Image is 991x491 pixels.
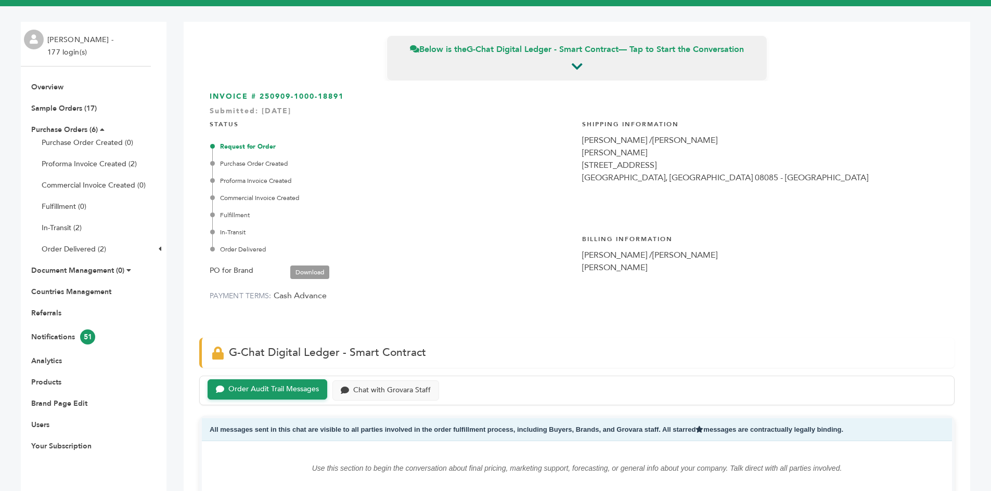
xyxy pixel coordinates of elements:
span: G-Chat Digital Ledger - Smart Contract [229,345,426,360]
a: Countries Management [31,287,111,297]
a: Sample Orders (17) [31,103,97,113]
a: Proforma Invoice Created (2) [42,159,137,169]
div: Commercial Invoice Created [212,193,572,203]
div: Request for Order [212,142,572,151]
a: Document Management (0) [31,266,124,275]
div: [PERSON_NAME] [582,147,944,159]
div: Proforma Invoice Created [212,176,572,185]
li: [PERSON_NAME] - 177 login(s) [47,34,116,59]
a: Analytics [31,356,62,366]
label: PAYMENT TERMS: [210,291,272,301]
div: In-Transit [212,228,572,237]
a: Products [31,377,61,387]
a: Your Subscription [31,441,92,451]
label: PO for Brand [210,264,253,277]
a: Download [290,266,329,279]
div: All messages sent in this chat are visible to all parties involved in the order fulfillment proce... [202,418,952,442]
div: [PERSON_NAME] /[PERSON_NAME] [582,249,944,261]
img: profile.png [24,30,44,49]
h4: Billing Information [582,227,944,249]
span: Cash Advance [274,290,327,301]
div: Fulfillment [212,210,572,220]
a: Commercial Invoice Created (0) [42,180,146,190]
div: Order Delivered [212,245,572,254]
a: Referrals [31,308,61,318]
a: In-Transit (2) [42,223,82,233]
div: [GEOGRAPHIC_DATA], [GEOGRAPHIC_DATA] 08085 - [GEOGRAPHIC_DATA] [582,171,944,184]
h4: Shipping Information [582,112,944,134]
h4: STATUS [210,112,572,134]
a: Purchase Order Created (0) [42,138,133,148]
a: Purchase Orders (6) [31,125,98,135]
div: Order Audit Trail Messages [228,385,319,394]
span: 51 [80,329,95,344]
div: [STREET_ADDRESS] [582,159,944,171]
div: Submitted: [DATE] [210,106,944,122]
p: Use this section to begin the conversation about final pricing, marketing support, forecasting, o... [223,462,931,474]
div: Purchase Order Created [212,159,572,168]
a: Brand Page Edit [31,399,87,408]
span: Below is the — Tap to Start the Conversation [410,44,744,55]
div: [PERSON_NAME] /[PERSON_NAME] [582,134,944,147]
a: Notifications51 [31,332,95,342]
div: [PERSON_NAME] [582,261,944,274]
a: Users [31,420,49,430]
div: Chat with Grovara Staff [353,386,431,395]
h3: INVOICE # 250909-1000-18891 [210,91,944,102]
a: Order Delivered (2) [42,244,106,254]
strong: G-Chat Digital Ledger - Smart Contract [467,44,619,55]
a: Fulfillment (0) [42,202,86,211]
a: Overview [31,82,63,92]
